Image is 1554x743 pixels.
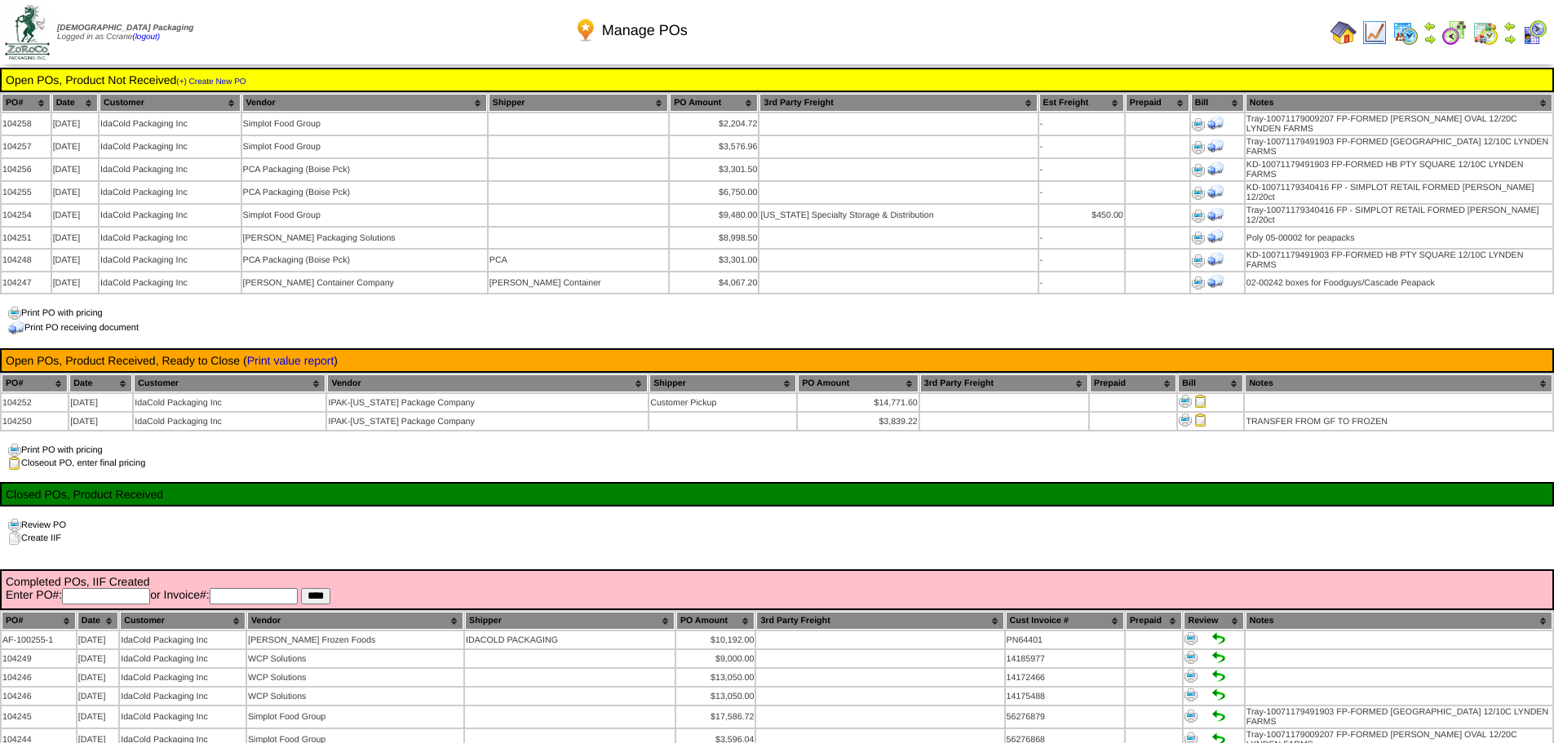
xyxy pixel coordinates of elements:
img: calendarinout.gif [1472,20,1499,46]
img: Print [1184,632,1198,645]
img: line_graph.gif [1361,20,1388,46]
td: 56276879 [1006,706,1124,728]
span: Logged in as Ccrane [57,24,193,42]
td: Tray-10071179491903 FP-FORMED [GEOGRAPHIC_DATA] 12/10C LYNDEN FARMS [1246,136,1552,157]
img: clipboard.gif [8,457,21,470]
td: Customer Pickup [649,394,796,411]
div: $6,750.00 [671,188,757,197]
img: print.gif [8,519,21,532]
td: Simplot Food Group [242,205,487,226]
td: WCP Solutions [247,650,463,667]
td: 104248 [2,250,51,271]
img: arrowleft.gif [1503,20,1516,33]
th: Date [69,374,132,392]
td: [DATE] [77,631,118,648]
img: Close PO [1194,395,1207,408]
td: - [1039,250,1124,271]
th: Review [1184,612,1243,630]
img: Print [1192,141,1205,154]
th: Cust Invoice # [1006,612,1124,630]
td: 02-00242 boxes for Foodguys/Cascade Peapack [1246,272,1552,293]
img: Print Receiving Document [1207,184,1224,200]
img: Set to Handled [1212,710,1225,723]
img: po.png [573,17,599,43]
th: Customer [134,374,325,392]
td: IdaCold Packaging Inc [100,182,240,203]
img: Print [1192,210,1205,223]
img: Print [1184,651,1198,664]
img: arrowleft.gif [1423,20,1437,33]
td: Poly 05-00002 for peapacks [1246,228,1552,248]
img: Print Receiving Document [1207,161,1224,177]
img: Print [1192,276,1205,290]
td: [DATE] [69,413,132,430]
td: Open POs, Product Not Received [5,73,1549,87]
td: IdaCold Packaging Inc [100,136,240,157]
th: Vendor [247,612,463,630]
td: 104249 [2,650,76,667]
th: PO# [2,94,51,112]
td: TRANSFER FROM GF TO FROZEN [1245,413,1552,430]
td: 104246 [2,688,76,705]
div: $17,586.72 [677,712,755,722]
div: $3,301.50 [671,165,757,175]
td: 104251 [2,228,51,248]
td: [DATE] [52,205,98,226]
td: [DATE] [52,159,98,180]
td: Tray-10071179009207 FP-FORMED [PERSON_NAME] OVAL 12/20C LYNDEN FARMS [1246,113,1552,135]
th: PO# [2,612,76,630]
td: Completed POs, IIF Created [5,574,1549,605]
th: Prepaid [1126,612,1182,630]
td: 104254 [2,205,51,226]
img: arrowright.gif [1423,33,1437,46]
th: PO# [2,374,68,392]
td: [DATE] [77,706,118,728]
div: $3,839.22 [799,417,918,427]
th: PO Amount [676,612,755,630]
td: PCA Packaging (Boise Pck) [242,250,487,271]
div: $14,771.60 [799,398,918,408]
th: Notes [1245,374,1552,392]
td: PCA Packaging (Boise Pck) [242,182,487,203]
td: PN64401 [1006,631,1124,648]
td: Open POs, Product Received, Ready to Close ( ) [5,353,1549,368]
td: [PERSON_NAME] Frozen Foods [247,631,463,648]
td: IdaCold Packaging Inc [134,413,325,430]
td: Simplot Food Group [242,113,487,135]
th: Date [77,612,118,630]
td: 104256 [2,159,51,180]
td: 14175488 [1006,688,1124,705]
div: $2,204.72 [671,119,757,129]
th: Bill [1178,374,1243,392]
img: Print Receiving Document [1207,273,1224,290]
td: - [1039,228,1124,248]
th: Est Freight [1039,94,1124,112]
td: WCP Solutions [247,688,463,705]
td: IdaCold Packaging Inc [120,669,246,686]
div: $13,050.00 [677,673,755,683]
th: Customer [120,612,246,630]
td: 104245 [2,706,76,728]
td: WCP Solutions [247,669,463,686]
div: $3,301.00 [671,255,757,265]
img: print.gif [8,444,21,457]
td: - [1039,136,1124,157]
td: 104258 [2,113,51,135]
td: Simplot Food Group [247,706,463,728]
td: IdaCold Packaging Inc [100,159,240,180]
td: Closed POs, Product Received [5,487,1549,502]
td: [DATE] [77,650,118,667]
th: Prepaid [1126,94,1189,112]
img: calendarprod.gif [1392,20,1419,46]
img: Set to Handled [1212,688,1225,701]
img: print.gif [8,307,21,320]
th: Prepaid [1090,374,1176,392]
th: Notes [1246,94,1552,112]
td: 104250 [2,413,68,430]
img: Print Receiving Document [1207,251,1224,268]
td: - [1039,272,1124,293]
td: - [1039,113,1124,135]
div: $9,000.00 [677,654,755,664]
th: Date [52,94,98,112]
td: IdaCold Packaging Inc [120,706,246,728]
